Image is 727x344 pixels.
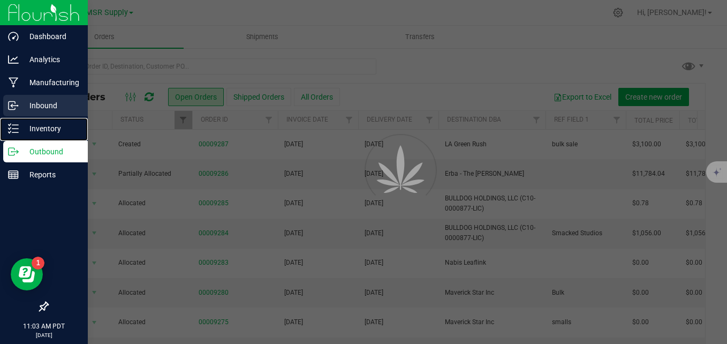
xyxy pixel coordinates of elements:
[11,258,43,290] iframe: Resource center
[8,169,19,180] inline-svg: Reports
[8,77,19,88] inline-svg: Manufacturing
[19,145,83,158] p: Outbound
[19,53,83,66] p: Analytics
[19,122,83,135] p: Inventory
[8,31,19,42] inline-svg: Dashboard
[8,146,19,157] inline-svg: Outbound
[5,331,83,339] p: [DATE]
[5,321,83,331] p: 11:03 AM PDT
[32,257,44,270] iframe: Resource center unread badge
[19,168,83,181] p: Reports
[19,30,83,43] p: Dashboard
[8,123,19,134] inline-svg: Inventory
[8,54,19,65] inline-svg: Analytics
[19,99,83,112] p: Inbound
[8,100,19,111] inline-svg: Inbound
[19,76,83,89] p: Manufacturing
